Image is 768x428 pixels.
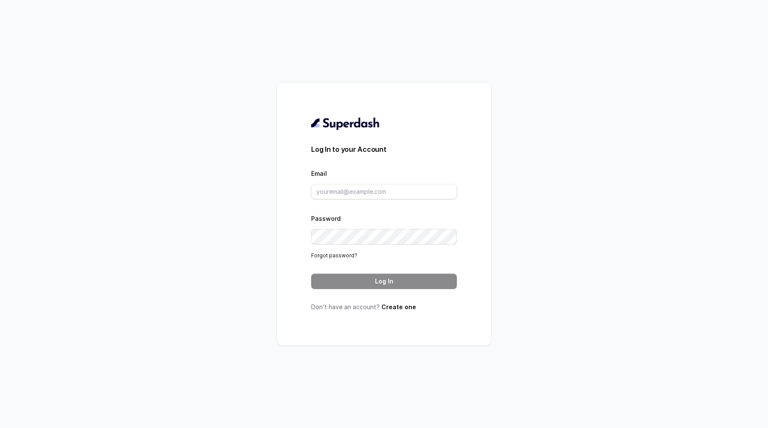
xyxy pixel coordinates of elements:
[311,184,457,199] input: youremail@example.com
[311,215,341,222] label: Password
[311,170,327,177] label: Email
[311,117,380,130] img: light.svg
[381,303,416,310] a: Create one
[311,274,457,289] button: Log In
[311,252,357,259] a: Forgot password?
[311,144,457,154] h3: Log In to your Account
[311,303,457,311] p: Don’t have an account?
